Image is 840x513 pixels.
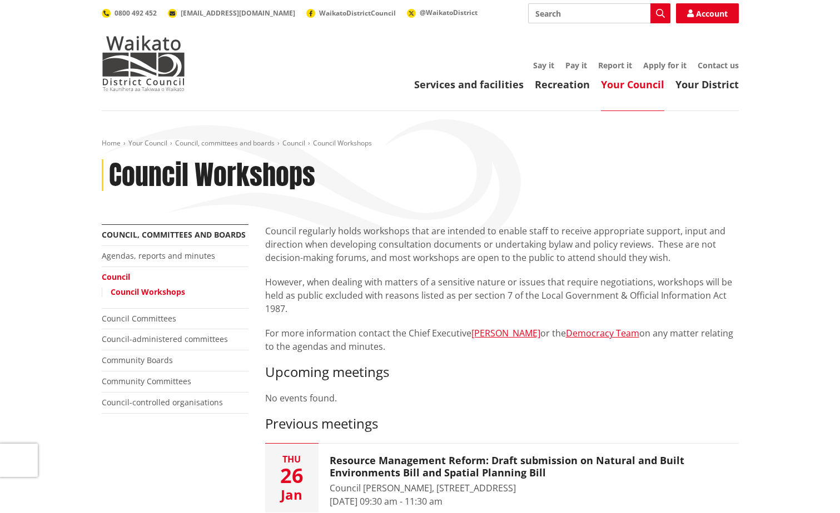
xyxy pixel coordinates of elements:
[566,327,639,339] a: Democracy Team
[115,8,157,18] span: 0800 492 452
[265,391,739,405] p: No events found.
[306,8,396,18] a: WaikatoDistrictCouncil
[102,334,228,344] a: Council-administered committees
[676,3,739,23] a: Account
[111,286,185,297] a: Council Workshops
[102,139,739,148] nav: breadcrumb
[265,488,319,501] div: Jan
[102,8,157,18] a: 0800 492 452
[102,397,223,408] a: Council-controlled organisations
[282,138,305,148] a: Council
[598,60,632,71] a: Report it
[330,481,728,495] div: Council [PERSON_NAME], [STREET_ADDRESS]
[330,455,728,479] h3: Resource Management Reform: Draft submission on Natural and Built Environments Bill and Spatial P...
[643,60,687,71] a: Apply for it
[265,466,319,486] div: 26
[330,495,443,507] time: [DATE] 09:30 am - 11:30 am
[265,224,739,264] p: Council regularly holds workshops that are intended to enable staff to receive appropriate suppor...
[675,78,739,91] a: Your District
[601,78,664,91] a: Your Council
[102,355,173,365] a: Community Boards
[407,8,478,17] a: @WaikatoDistrict
[414,78,524,91] a: Services and facilities
[265,455,319,464] div: Thu
[102,313,176,324] a: Council Committees
[102,376,191,386] a: Community Committees
[102,271,130,282] a: Council
[471,327,540,339] a: [PERSON_NAME]
[535,78,590,91] a: Recreation
[102,138,121,148] a: Home
[265,326,739,353] p: For more information contact the Chief Executive or the on any matter relating to the agendas and...
[313,138,372,148] span: Council Workshops
[109,159,315,192] h1: Council Workshops
[533,60,554,71] a: Say it
[319,8,396,18] span: WaikatoDistrictCouncil
[265,275,739,315] p: However, when dealing with matters of a sensitive nature or issues that require negotiations, wor...
[265,416,739,432] h3: Previous meetings
[528,3,670,23] input: Search input
[102,229,246,240] a: Council, committees and boards
[128,138,167,148] a: Your Council
[102,36,185,91] img: Waikato District Council - Te Kaunihera aa Takiwaa o Waikato
[181,8,295,18] span: [EMAIL_ADDRESS][DOMAIN_NAME]
[265,444,739,512] button: Thu 26 Jan Resource Management Reform: Draft submission on Natural and Built Environments Bill an...
[265,364,739,380] h3: Upcoming meetings
[168,8,295,18] a: [EMAIL_ADDRESS][DOMAIN_NAME]
[565,60,587,71] a: Pay it
[698,60,739,71] a: Contact us
[175,138,275,148] a: Council, committees and boards
[420,8,478,17] span: @WaikatoDistrict
[102,250,215,261] a: Agendas, reports and minutes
